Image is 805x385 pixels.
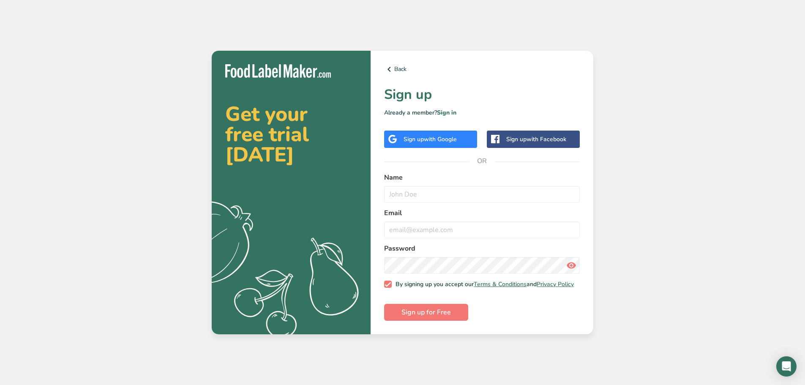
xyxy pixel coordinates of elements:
a: Privacy Policy [537,280,574,288]
a: Terms & Conditions [474,280,527,288]
label: Email [384,208,580,218]
div: Open Intercom Messenger [776,356,797,377]
a: Back [384,64,580,74]
h2: Get your free trial [DATE] [225,104,357,165]
p: Already a member? [384,108,580,117]
span: with Google [424,135,457,143]
div: Sign up [404,135,457,144]
span: By signing up you accept our and [392,281,574,288]
label: Password [384,243,580,254]
h1: Sign up [384,85,580,105]
button: Sign up for Free [384,304,468,321]
span: OR [469,148,495,174]
label: Name [384,172,580,183]
span: Sign up for Free [401,307,451,317]
a: Sign in [437,109,456,117]
input: email@example.com [384,221,580,238]
input: John Doe [384,186,580,203]
div: Sign up [506,135,566,144]
span: with Facebook [527,135,566,143]
img: Food Label Maker [225,64,331,78]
